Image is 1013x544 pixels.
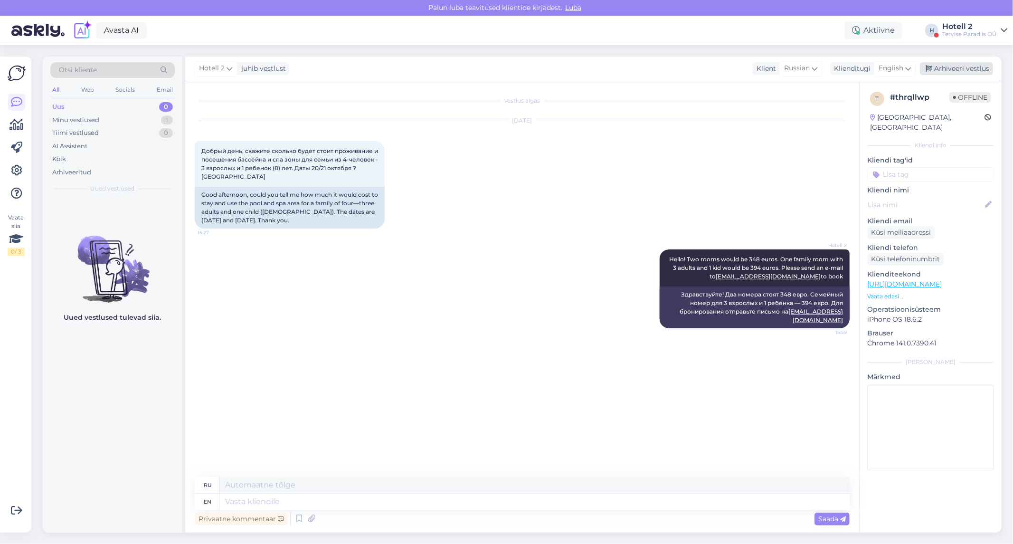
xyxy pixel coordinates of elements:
[870,113,985,133] div: [GEOGRAPHIC_DATA], [GEOGRAPHIC_DATA]
[867,280,942,288] a: [URL][DOMAIN_NAME]
[64,313,161,323] p: Uued vestlused tulevad siia.
[784,63,810,74] span: Russian
[867,253,944,266] div: Küsi telefoninumbrit
[114,84,137,96] div: Socials
[669,256,844,280] span: Hello! Two rooms would be 348 euros. One family room with 3 adults and 1 kid would be 394 euros. ...
[830,64,871,74] div: Klienditugi
[867,141,994,150] div: Kliendi info
[52,102,65,112] div: Uus
[942,23,1007,38] a: Hotell 2Tervise Paradiis OÜ
[925,24,938,37] div: H
[8,213,25,256] div: Vaata siia
[8,248,25,256] div: 0 / 3
[96,22,147,38] a: Avasta AI
[868,200,983,210] input: Lisa nimi
[195,96,850,105] div: Vestlus algas
[195,116,850,125] div: [DATE]
[788,308,843,324] a: [EMAIL_ADDRESS][DOMAIN_NAME]
[876,95,879,102] span: t
[155,84,175,96] div: Email
[942,30,997,38] div: Tervise Paradiis OÜ
[159,128,173,138] div: 0
[72,20,92,40] img: explore-ai
[867,226,935,239] div: Küsi meiliaadressi
[867,338,994,348] p: Chrome 141.0.7390.41
[867,292,994,301] p: Vaata edasi ...
[195,187,385,229] div: Good afternoon, could you tell me how much it would cost to stay and use the pool and spa area fo...
[195,513,287,525] div: Privaatne kommentaar
[716,273,821,280] a: [EMAIL_ADDRESS][DOMAIN_NAME]
[867,315,994,324] p: iPhone OS 18.6.2
[204,477,212,493] div: ru
[161,115,173,125] div: 1
[867,372,994,382] p: Märkmed
[201,147,379,180] span: Добрый день, скажите сколько будет стоит проживание и посещения бассейна и спа зоны для семьи из ...
[237,64,286,74] div: juhib vestlust
[753,64,776,74] div: Klient
[52,154,66,164] div: Kõik
[79,84,96,96] div: Web
[52,142,87,151] div: AI Assistent
[811,329,847,336] span: 15:59
[818,515,846,523] span: Saada
[43,219,182,304] img: No chats
[844,22,902,39] div: Aktiivne
[52,128,99,138] div: Tiimi vestlused
[949,92,991,103] span: Offline
[563,3,585,12] span: Luba
[50,84,61,96] div: All
[867,185,994,195] p: Kliendi nimi
[879,63,903,74] span: English
[867,155,994,165] p: Kliendi tag'id
[920,62,993,75] div: Arhiveeri vestlus
[867,216,994,226] p: Kliendi email
[867,305,994,315] p: Operatsioonisüsteem
[52,168,91,177] div: Arhiveeritud
[159,102,173,112] div: 0
[198,229,233,236] span: 15:27
[811,242,847,249] span: Hotell 2
[867,328,994,338] p: Brauser
[867,358,994,366] div: [PERSON_NAME]
[59,65,97,75] span: Otsi kliente
[199,63,225,74] span: Hotell 2
[8,64,26,82] img: Askly Logo
[91,184,135,193] span: Uued vestlused
[867,269,994,279] p: Klienditeekond
[52,115,99,125] div: Minu vestlused
[890,92,949,103] div: # thrqllwp
[867,167,994,181] input: Lisa tag
[942,23,997,30] div: Hotell 2
[660,286,850,328] div: Здравствуйте! Два номера стоят 348 евро. Семейный номер для 3 взрослых и 1 ребёнка — 394 евро. Дл...
[867,243,994,253] p: Kliendi telefon
[204,494,212,510] div: en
